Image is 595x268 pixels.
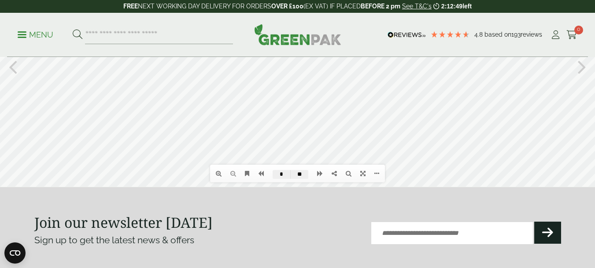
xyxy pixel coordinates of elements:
[4,242,26,264] button: Open CMP widget
[550,30,561,39] i: My Account
[474,31,484,38] span: 4.8
[317,225,323,231] i: Next page
[123,3,138,10] strong: FREE
[332,225,337,231] i: Share
[216,225,222,231] i: Zoom in
[271,3,303,10] strong: OVER £100
[18,30,53,38] a: Menu
[566,28,577,42] a: 0
[511,31,521,38] span: 193
[462,3,472,10] span: left
[9,109,17,132] i: Previous page
[578,109,586,132] i: Next page
[441,3,462,10] span: 2:12:49
[245,225,249,231] i: Table of contents
[566,30,577,39] i: Cart
[361,3,400,10] strong: BEFORE 2 pm
[402,3,432,10] a: See T&C's
[34,213,213,232] strong: Join our newsletter [DATE]
[374,225,379,231] i: More
[430,30,470,38] div: 4.8 Stars
[18,30,53,40] p: Menu
[34,233,271,247] p: Sign up to get the latest news & offers
[258,225,264,231] i: Previous page
[388,32,426,38] img: REVIEWS.io
[521,31,542,38] span: reviews
[484,31,511,38] span: Based on
[360,225,366,231] i: Full screen
[254,24,341,45] img: GreenPak Supplies
[346,225,351,231] i: Search
[574,26,583,34] span: 0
